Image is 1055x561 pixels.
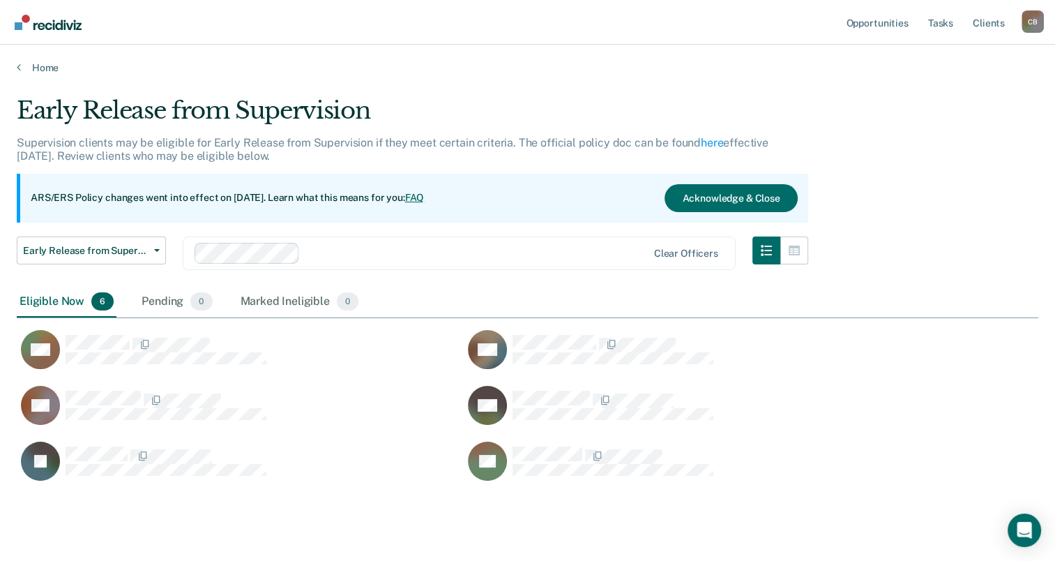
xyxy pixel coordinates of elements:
div: CaseloadOpportunityCell-03712248 [17,329,464,385]
button: Profile dropdown button [1022,10,1044,33]
div: Marked Ineligible0 [238,287,362,317]
div: CaseloadOpportunityCell-05170387 [464,329,911,385]
img: Recidiviz [15,15,82,30]
div: CaseloadOpportunityCell-06231369 [464,441,911,497]
div: Eligible Now6 [17,287,116,317]
span: 6 [91,292,114,311]
div: Early Release from Supervision [17,96,808,136]
div: CaseloadOpportunityCell-02697716 [17,385,464,441]
span: Early Release from Supervision [23,245,149,257]
div: Open Intercom Messenger [1008,514,1041,547]
a: here [701,136,723,149]
div: CaseloadOpportunityCell-50645898 [17,441,464,497]
div: Pending0 [139,287,215,317]
button: Early Release from Supervision [17,237,166,264]
div: C B [1022,10,1044,33]
p: Supervision clients may be eligible for Early Release from Supervision if they meet certain crite... [17,136,768,163]
span: 0 [190,292,212,311]
div: Clear officers [654,248,718,260]
span: 0 [337,292,358,311]
p: ARS/ERS Policy changes went into effect on [DATE]. Learn what this means for you: [31,191,424,205]
a: Home [17,61,1038,74]
a: FAQ [405,192,425,203]
div: CaseloadOpportunityCell-03862408 [464,385,911,441]
button: Acknowledge & Close [665,184,797,212]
